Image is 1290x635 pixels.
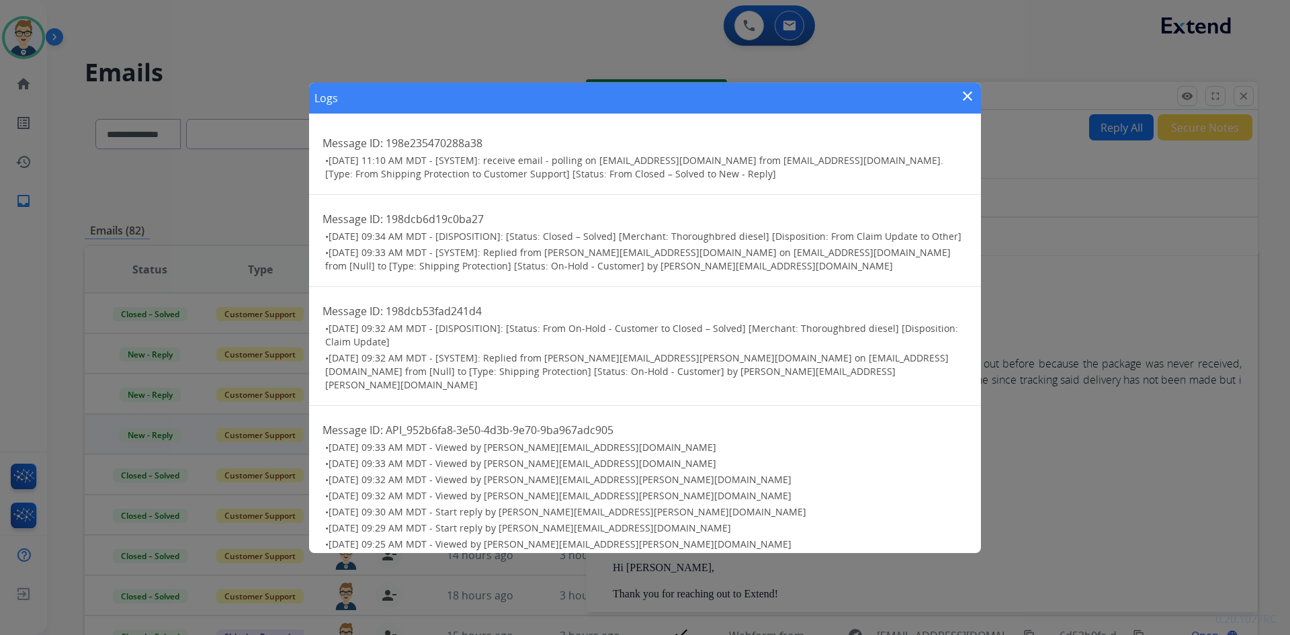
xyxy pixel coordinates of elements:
[325,322,967,349] h3: •
[322,136,383,151] span: Message ID:
[386,304,482,319] span: 198dcb53fad241d4
[325,246,951,272] span: [DATE] 09:33 AM MDT - [SYSTEM]: Replied from [PERSON_NAME][EMAIL_ADDRESS][DOMAIN_NAME] on [EMAIL_...
[325,154,943,180] span: [DATE] 11:10 AM MDT - [SYSTEM]: receive email - polling on [EMAIL_ADDRESS][DOMAIN_NAME] from [EMA...
[322,304,383,319] span: Message ID:
[959,88,976,104] mat-icon: close
[325,351,949,391] span: [DATE] 09:32 AM MDT - [SYSTEM]: Replied from [PERSON_NAME][EMAIL_ADDRESS][PERSON_NAME][DOMAIN_NAM...
[322,423,383,437] span: Message ID:
[325,457,967,470] h3: •
[314,90,338,106] h1: Logs
[1215,611,1277,627] p: 0.20.1027RC
[329,521,731,534] span: [DATE] 09:29 AM MDT - Start reply by [PERSON_NAME][EMAIL_ADDRESS][DOMAIN_NAME]
[325,230,967,243] h3: •
[325,521,967,535] h3: •
[329,457,716,470] span: [DATE] 09:33 AM MDT - Viewed by [PERSON_NAME][EMAIL_ADDRESS][DOMAIN_NAME]
[329,441,716,454] span: [DATE] 09:33 AM MDT - Viewed by [PERSON_NAME][EMAIL_ADDRESS][DOMAIN_NAME]
[325,441,967,454] h3: •
[386,136,482,151] span: 198e235470288a38
[325,351,967,392] h3: •
[386,212,484,226] span: 198dcb6d19c0ba27
[325,473,967,486] h3: •
[325,489,967,503] h3: •
[329,230,961,243] span: [DATE] 09:34 AM MDT - [DISPOSITION]: [Status: Closed – Solved] [Merchant: Thoroughbred diesel] [D...
[322,212,383,226] span: Message ID:
[325,154,967,181] h3: •
[386,423,613,437] span: API_952b6fa8-3e50-4d3b-9e70-9ba967adc905
[329,505,806,518] span: [DATE] 09:30 AM MDT - Start reply by [PERSON_NAME][EMAIL_ADDRESS][PERSON_NAME][DOMAIN_NAME]
[325,322,958,348] span: [DATE] 09:32 AM MDT - [DISPOSITION]: [Status: From On-Hold - Customer to Closed – Solved] [Mercha...
[329,538,791,550] span: [DATE] 09:25 AM MDT - Viewed by [PERSON_NAME][EMAIL_ADDRESS][PERSON_NAME][DOMAIN_NAME]
[329,489,791,502] span: [DATE] 09:32 AM MDT - Viewed by [PERSON_NAME][EMAIL_ADDRESS][PERSON_NAME][DOMAIN_NAME]
[325,505,967,519] h3: •
[325,538,967,551] h3: •
[325,246,967,273] h3: •
[329,473,791,486] span: [DATE] 09:32 AM MDT - Viewed by [PERSON_NAME][EMAIL_ADDRESS][PERSON_NAME][DOMAIN_NAME]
